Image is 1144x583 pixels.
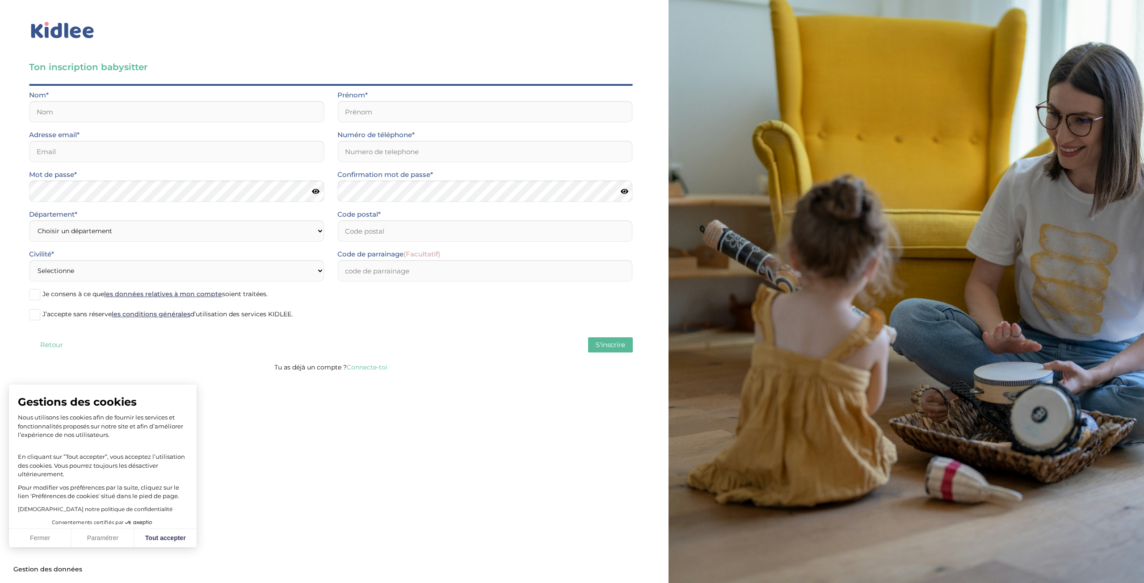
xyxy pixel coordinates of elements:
input: Numero de telephone [337,141,632,162]
button: Fermer le widget sans consentement [8,560,88,579]
p: Tu as déjà un compte ? [29,361,633,373]
label: Mot de passe* [29,169,77,180]
label: Prénom* [337,89,368,101]
input: Code postal [337,220,632,242]
svg: Axeptio [125,509,152,536]
span: Consentements certifiés par [52,520,123,525]
span: J’accepte sans réserve d’utilisation des services KIDLEE. [42,310,293,318]
input: Email [29,141,324,162]
a: [DEMOGRAPHIC_DATA] notre politique de confidentialité [18,506,172,512]
button: Fermer [9,529,71,548]
label: Code postal* [337,209,381,220]
p: Nous utilisons les cookies afin de fournir les services et fonctionnalités proposés sur notre sit... [18,413,188,440]
h3: Ton inscription babysitter [29,61,633,73]
a: Connecte-toi [347,363,387,371]
label: Code de parrainage [337,248,440,260]
label: Adresse email* [29,129,80,141]
a: les conditions générales [112,310,190,318]
label: Confirmation mot de passe* [337,169,433,180]
button: Retour [29,337,74,352]
span: Gestions des cookies [18,395,188,409]
input: code de parrainage [337,260,632,281]
button: S'inscrire [588,337,633,352]
span: Je consens à ce que soient traitées. [42,290,268,298]
span: Gestion des données [13,566,82,574]
span: S'inscrire [596,340,625,349]
input: Prénom [337,101,632,122]
p: Pour modifier vos préférences par la suite, cliquez sur le lien 'Préférences de cookies' situé da... [18,483,188,501]
button: Tout accepter [134,529,197,548]
input: Nom [29,101,324,122]
label: Civilité* [29,248,54,260]
label: Numéro de téléphone* [337,129,415,141]
span: (Facultatif) [404,250,440,258]
button: Paramétrer [71,529,134,548]
a: les données relatives à mon compte [104,290,222,298]
button: Consentements certifiés par [47,517,158,528]
label: Département* [29,209,77,220]
img: logo_kidlee_bleu [29,20,96,41]
p: En cliquant sur ”Tout accepter”, vous acceptez l’utilisation des cookies. Vous pourrez toujours l... [18,444,188,479]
